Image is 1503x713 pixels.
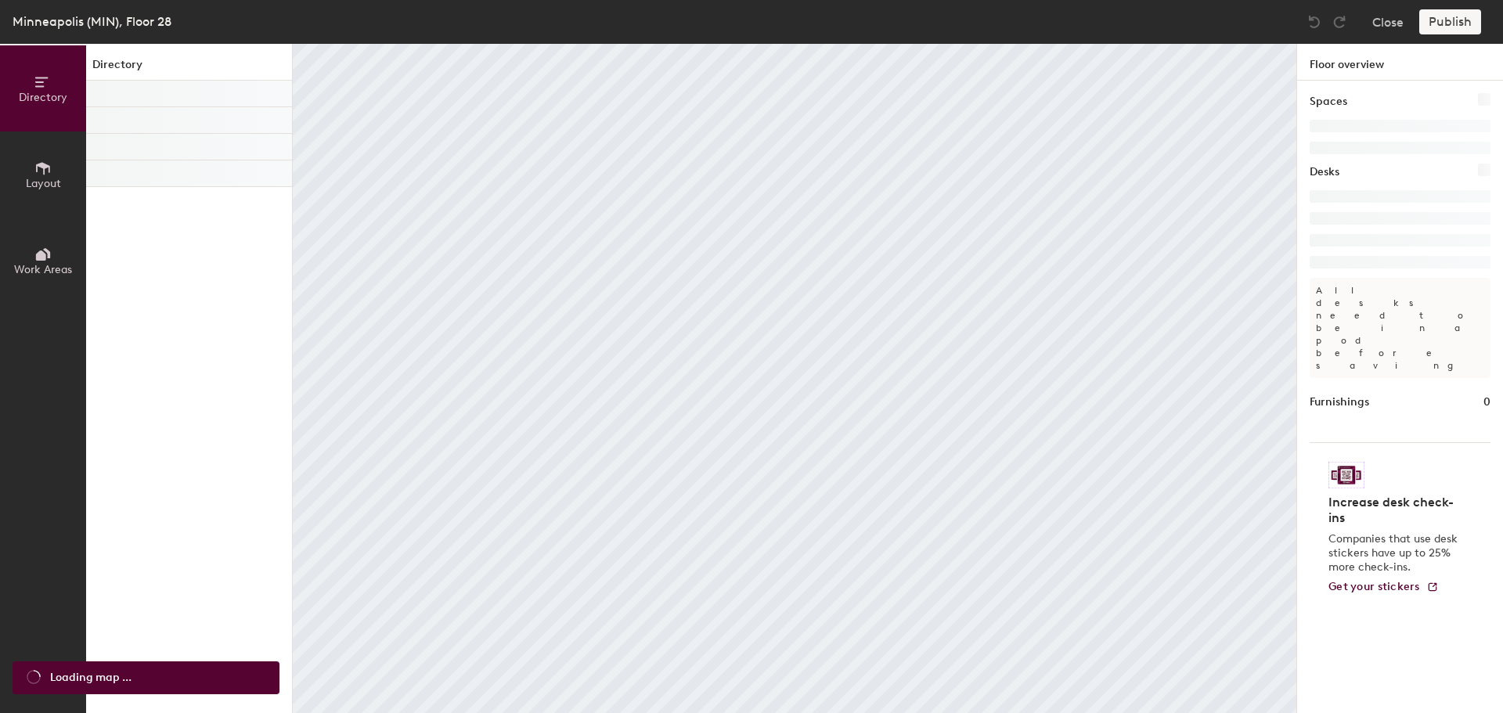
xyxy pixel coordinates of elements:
[1328,532,1462,574] p: Companies that use desk stickers have up to 25% more check-ins.
[1310,394,1369,411] h1: Furnishings
[1372,9,1404,34] button: Close
[293,44,1296,713] canvas: Map
[1297,44,1503,81] h1: Floor overview
[1310,93,1347,110] h1: Spaces
[86,56,292,81] h1: Directory
[19,91,67,104] span: Directory
[26,177,61,190] span: Layout
[1332,14,1347,30] img: Redo
[1328,462,1364,488] img: Sticker logo
[1328,495,1462,526] h4: Increase desk check-ins
[50,669,132,686] span: Loading map ...
[13,12,171,31] div: Minneapolis (MIN), Floor 28
[1483,394,1490,411] h1: 0
[1310,164,1339,181] h1: Desks
[1328,581,1439,594] a: Get your stickers
[1310,278,1490,378] p: All desks need to be in a pod before saving
[1307,14,1322,30] img: Undo
[14,263,72,276] span: Work Areas
[1328,580,1420,593] span: Get your stickers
